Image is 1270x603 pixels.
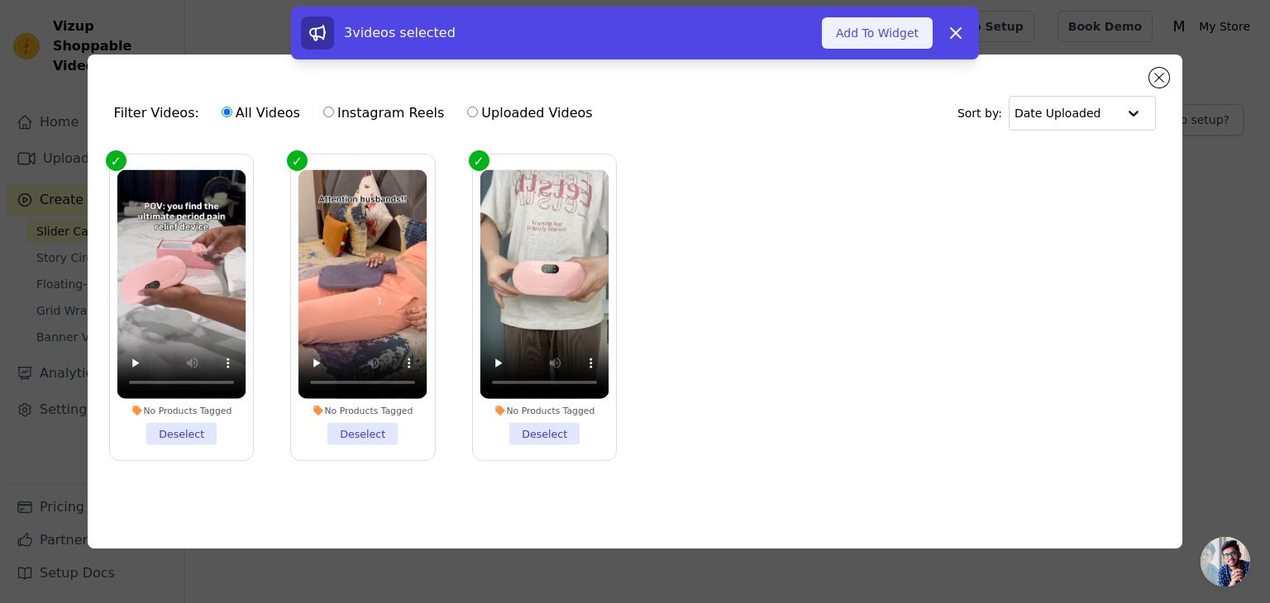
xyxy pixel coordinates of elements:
[480,405,609,416] div: No Products Tagged
[466,102,593,124] label: Uploaded Videos
[322,102,445,124] label: Instagram Reels
[957,96,1157,131] div: Sort by:
[344,25,456,40] span: 3 videos selected
[114,94,602,132] div: Filter Videos:
[822,17,933,49] button: Add To Widget
[1149,68,1169,88] button: Close modal
[298,405,427,416] div: No Products Tagged
[1201,537,1250,586] a: Open chat
[117,405,246,416] div: No Products Tagged
[221,102,301,124] label: All Videos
